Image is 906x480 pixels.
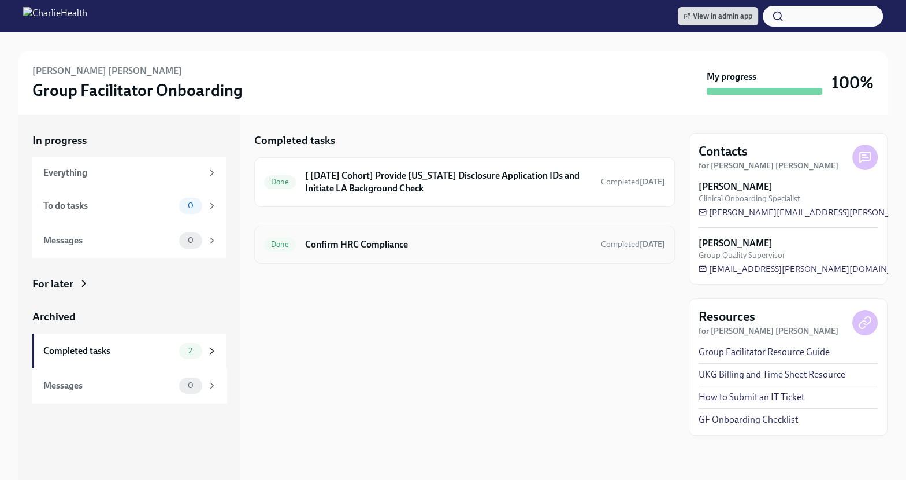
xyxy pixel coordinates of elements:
img: CharlieHealth [23,7,87,25]
a: How to Submit an IT Ticket [699,391,804,404]
strong: [DATE] [640,177,665,187]
a: Messages0 [32,368,226,403]
a: Messages0 [32,223,226,258]
div: To do tasks [43,200,174,212]
span: Group Quality Supervisor [699,250,785,261]
a: For later [32,276,226,291]
span: Completed [601,177,665,187]
div: For later [32,276,73,291]
a: View in admin app [678,7,758,25]
strong: [PERSON_NAME] [699,237,773,250]
a: Group Facilitator Resource Guide [699,346,830,359]
span: 0 [181,381,200,390]
h4: Contacts [699,143,748,160]
a: DoneConfirm HRC ComplianceCompleted[DATE] [264,235,665,254]
strong: for [PERSON_NAME] [PERSON_NAME] [699,326,838,336]
span: 2 [181,346,199,355]
a: To do tasks0 [32,189,226,223]
a: GF Onboarding Checklist [699,413,798,426]
span: 0 [181,236,200,245]
a: Completed tasks2 [32,334,226,368]
span: September 16th, 2025 17:14 [601,176,665,187]
h6: [ [DATE] Cohort] Provide [US_STATE] Disclosure Application IDs and Initiate LA Background Check [305,169,592,195]
div: Everything [43,167,202,179]
h6: [PERSON_NAME] [PERSON_NAME] [32,65,182,77]
div: Messages [43,234,174,247]
span: September 24th, 2025 11:52 [601,239,665,250]
a: UKG Billing and Time Sheet Resource [699,368,845,381]
span: Completed [601,239,665,249]
div: Messages [43,379,174,392]
span: Clinical Onboarding Specialist [699,193,800,204]
a: Everything [32,157,226,189]
strong: [PERSON_NAME] [699,180,773,193]
h3: 100% [831,72,874,93]
div: Completed tasks [43,345,174,357]
strong: [DATE] [640,239,665,249]
span: Done [264,240,296,249]
strong: My progress [707,71,756,83]
span: Done [264,178,296,186]
span: 0 [181,201,200,210]
h4: Resources [699,308,755,326]
a: Archived [32,309,226,324]
h6: Confirm HRC Compliance [305,238,592,251]
strong: for [PERSON_NAME] [PERSON_NAME] [699,161,838,171]
a: Done[ [DATE] Cohort] Provide [US_STATE] Disclosure Application IDs and Initiate LA Background Che... [264,167,665,197]
span: View in admin app [684,10,752,22]
h5: Completed tasks [254,133,335,148]
a: In progress [32,133,226,148]
h3: Group Facilitator Onboarding [32,80,243,101]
